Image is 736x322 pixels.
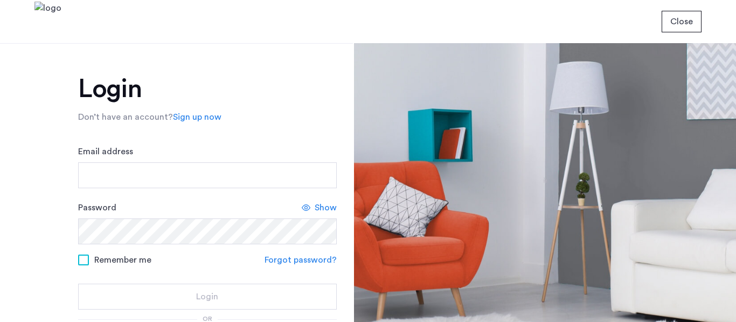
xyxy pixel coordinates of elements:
a: Forgot password? [265,254,337,266]
span: Remember me [94,254,151,266]
label: Password [78,201,116,214]
span: Login [196,290,218,303]
img: logo [34,2,61,42]
button: button [78,284,337,310]
span: Show [315,201,337,214]
label: Email address [78,145,133,158]
a: Sign up now [173,111,221,124]
span: Don’t have an account? [78,113,173,121]
button: button [662,11,702,32]
h1: Login [78,76,337,102]
span: Close [670,15,693,28]
span: or [203,316,212,322]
